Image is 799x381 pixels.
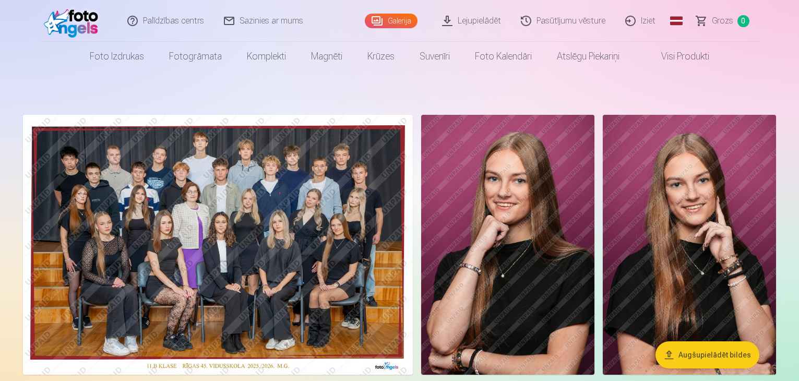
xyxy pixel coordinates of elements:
a: Foto kalendāri [462,42,544,71]
img: /fa1 [44,4,104,38]
span: Grozs [712,15,733,27]
a: Krūzes [355,42,407,71]
span: 0 [737,15,749,27]
a: Foto izdrukas [77,42,157,71]
a: Komplekti [234,42,299,71]
a: Galerija [365,14,418,28]
a: Visi produkti [632,42,722,71]
a: Atslēgu piekariņi [544,42,632,71]
button: Augšupielādēt bildes [655,341,759,368]
a: Suvenīri [407,42,462,71]
a: Fotogrāmata [157,42,234,71]
a: Magnēti [299,42,355,71]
